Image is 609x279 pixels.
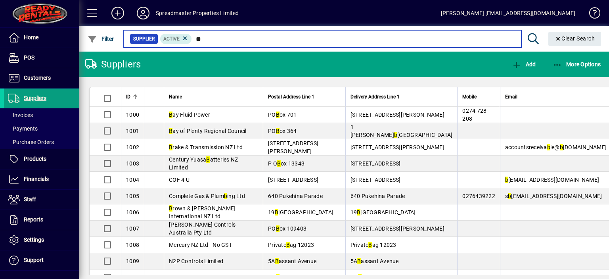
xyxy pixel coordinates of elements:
a: Reports [4,210,79,230]
em: B [169,144,172,150]
span: Support [24,257,44,263]
span: rown & [PERSON_NAME] International NZ Ltd [169,205,236,219]
mat-chip: Activation Status: Active [160,34,192,44]
a: Purchase Orders [4,135,79,149]
div: [PERSON_NAME] [EMAIL_ADDRESS][DOMAIN_NAME] [441,7,575,19]
span: 1008 [126,242,139,248]
span: 1004 [126,177,139,183]
span: Add [512,61,536,67]
a: POS [4,48,79,68]
div: Suppliers [85,58,141,71]
a: Financials [4,169,79,189]
button: Add [105,6,130,20]
span: COF 4 U [169,177,190,183]
span: POS [24,54,34,61]
button: More Options [551,57,603,71]
em: b [224,193,227,199]
span: [STREET_ADDRESS][PERSON_NAME] [268,140,318,154]
span: [STREET_ADDRESS][PERSON_NAME] [350,225,444,232]
span: Delivery Address Line 1 [350,92,400,101]
button: Clear [548,32,601,46]
span: 5A assant Avenue [350,258,399,264]
span: accountsreceiva le@ [DOMAIN_NAME] [505,144,607,150]
button: Profile [130,6,156,20]
em: B [275,209,278,216]
span: 1009 [126,258,139,264]
span: 640 Pukehina Parade [268,193,323,199]
span: 0276439222 [462,193,495,199]
a: Knowledge Base [583,2,599,27]
span: PO ox 701 [268,112,297,118]
em: B [276,112,280,118]
em: b [560,144,563,150]
span: N2P Controls Limited [169,258,223,264]
em: B [368,242,372,248]
span: [STREET_ADDRESS] [350,177,401,183]
span: 1006 [126,209,139,216]
span: Suppliers [24,95,46,101]
em: b [505,177,508,183]
span: Private ag 12023 [268,242,314,248]
span: Century Yuasa atteries NZ Limited [169,156,238,171]
span: 1002 [126,144,139,150]
a: Invoices [4,108,79,122]
span: 1003 [126,160,139,167]
span: Email [505,92,517,101]
span: Customers [24,75,51,81]
em: B [169,112,172,118]
span: Supplier [133,35,155,43]
div: Spreadmaster Properties Limited [156,7,239,19]
span: 19 [GEOGRAPHIC_DATA] [350,209,416,216]
span: ID [126,92,130,101]
span: Home [24,34,38,40]
em: B [277,160,281,167]
span: Purchase Orders [8,139,54,145]
em: B [357,209,360,216]
span: Invoices [8,112,33,118]
span: Filter [88,36,114,42]
span: Financials [24,176,49,182]
span: Reports [24,216,43,223]
em: B [276,225,280,232]
span: 1000 [126,112,139,118]
em: B [275,258,279,264]
a: Products [4,149,79,169]
span: rake & Transmission NZ Ltd [169,144,243,150]
span: Mobile [462,92,477,101]
span: [STREET_ADDRESS] [350,160,401,167]
a: Home [4,28,79,48]
div: ID [126,92,139,101]
span: 640 Pukehina Parade [350,193,405,199]
span: 0274 728 208 [462,108,486,122]
span: More Options [553,61,601,67]
span: 1005 [126,193,139,199]
span: 1001 [126,128,139,134]
button: Add [510,57,538,71]
span: [STREET_ADDRESS][PERSON_NAME] [350,144,444,150]
span: Settings [24,237,44,243]
span: 19 [GEOGRAPHIC_DATA] [268,209,333,216]
em: B [206,156,210,163]
span: 1 [PERSON_NAME] [GEOGRAPHIC_DATA] [350,124,453,138]
span: [PERSON_NAME] Controls Australia Pty Ltd [169,221,236,236]
span: 5A assant Avenue [268,258,316,264]
span: [STREET_ADDRESS] [268,177,318,183]
em: B [276,128,280,134]
a: Settings [4,230,79,250]
span: Staff [24,196,36,202]
em: B [286,242,290,248]
div: Name [169,92,258,101]
span: 1007 [126,225,139,232]
em: b [508,193,511,199]
span: [STREET_ADDRESS][PERSON_NAME] [350,112,444,118]
span: Products [24,156,46,162]
span: ay Fluid Power [169,112,210,118]
span: PO ox 109403 [268,225,306,232]
em: b [547,144,550,150]
span: Private ag 12023 [350,242,396,248]
span: Clear Search [555,35,595,42]
em: B [169,128,172,134]
div: Mobile [462,92,495,101]
span: Active [163,36,180,42]
em: b [394,132,397,138]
